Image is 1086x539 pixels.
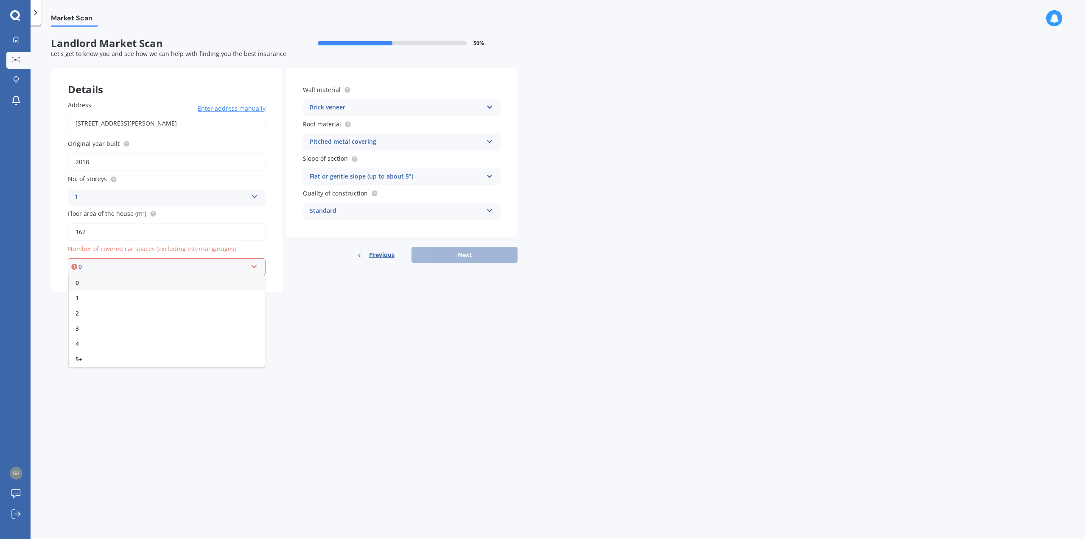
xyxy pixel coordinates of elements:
span: Roof material [303,120,341,128]
span: Quality of construction [303,189,368,197]
span: Market Scan [51,14,98,25]
div: Brick veneer [310,103,483,113]
span: 0 [76,279,79,287]
span: Landlord Market Scan [51,37,284,50]
span: 5+ [76,355,82,363]
span: Slope of section [303,155,348,163]
span: 1 [76,294,79,302]
span: Wall material [303,86,341,94]
span: Floor area of the house (m²) [68,209,146,218]
span: Previous [369,249,395,261]
span: No. of storeys [68,175,107,183]
span: 4 [76,340,79,348]
span: Number of covered car spaces (excluding internal garages) [68,245,236,253]
div: Details [51,68,283,94]
div: Standard [310,206,483,216]
span: Enter address manually [198,104,266,113]
input: Enter address [68,115,266,132]
span: Address [68,101,91,109]
div: 1 [75,192,248,202]
div: Flat or gentle slope (up to about 5°) [310,172,483,182]
span: Let's get to know you and see how we can help with finding you the best insurance [51,50,286,58]
div: Pitched metal covering [310,137,483,147]
div: 0 [78,262,247,271]
span: 50 % [473,40,484,46]
span: 3 [76,324,79,332]
img: c2721a4269b98c97093f4d7752543a20 [10,467,22,480]
span: 2 [76,309,79,317]
input: Enter floor area [68,223,266,241]
input: Enter year [68,153,266,171]
span: Original year built [68,140,120,148]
